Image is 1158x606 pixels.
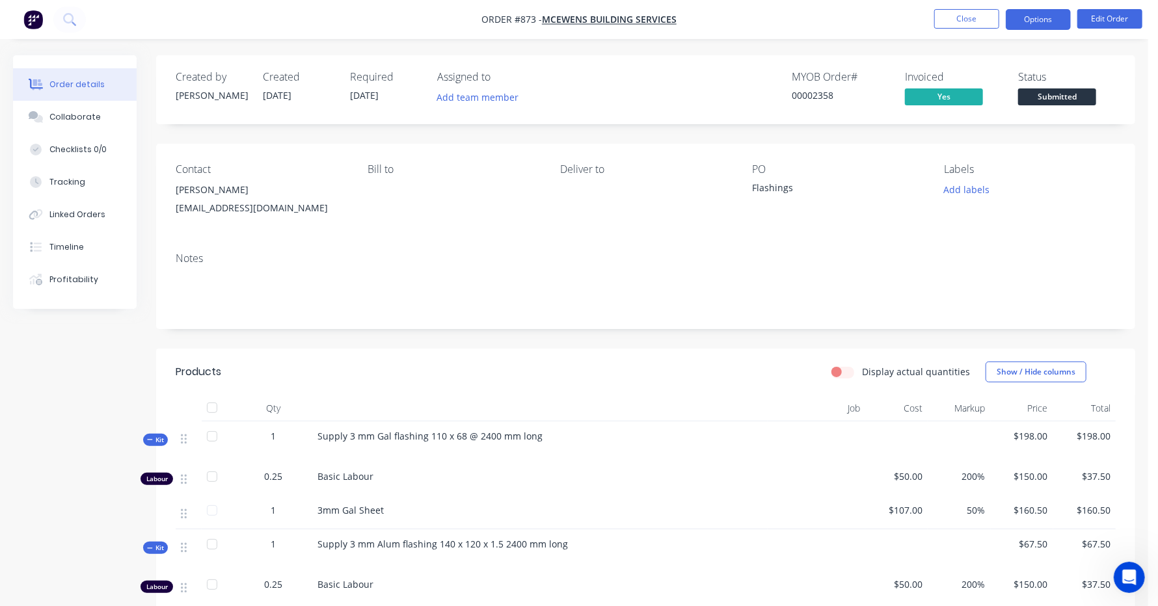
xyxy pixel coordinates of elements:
div: [EMAIL_ADDRESS][DOMAIN_NAME] [176,199,347,217]
span: $198.00 [1058,429,1111,443]
img: Factory [23,10,43,29]
button: Edit Order [1077,9,1142,29]
button: Submitted [1018,88,1096,108]
div: [PERSON_NAME] [176,88,247,102]
span: $107.00 [870,503,922,517]
button: Checklists 0/0 [13,133,137,166]
button: Order details [13,68,137,101]
span: Kit [147,543,164,553]
div: Created by [176,71,247,83]
button: Add team member [430,88,526,106]
div: PO [752,163,923,176]
div: Assigned to [437,71,567,83]
button: Options [1006,9,1071,30]
span: $160.50 [996,503,1048,517]
span: 200% [933,469,985,483]
span: Submitted [1018,88,1096,105]
span: 1 [271,503,276,517]
span: [DATE] [263,89,291,101]
span: Supply 3 mm Alum flashing 140 x 120 x 1.5 2400 mm long [317,538,568,550]
button: Add labels [937,181,997,198]
button: Linked Orders [13,198,137,231]
label: Display actual quantities [862,365,970,378]
button: Add team member [437,88,526,106]
div: Price [991,395,1053,421]
div: Flashings [752,181,915,199]
div: Labels [945,163,1116,176]
div: Deliver to [560,163,731,176]
span: $150.00 [996,577,1048,591]
span: $160.50 [1058,503,1111,517]
div: Total [1053,395,1116,421]
div: Checklists 0/0 [49,144,107,155]
div: Notes [176,252,1116,265]
span: $198.00 [996,429,1048,443]
div: Job [768,395,865,421]
div: Contact [176,163,347,176]
iframe: Intercom live chat [1114,562,1145,593]
div: Products [176,364,221,380]
button: Show / Hide columns [986,362,1086,382]
div: Labour [141,581,173,593]
div: Timeline [49,241,84,253]
div: [PERSON_NAME][EMAIL_ADDRESS][DOMAIN_NAME] [176,181,347,222]
span: 200% [933,577,985,591]
span: 0.25 [264,577,282,591]
button: Tracking [13,166,137,198]
button: Collaborate [13,101,137,133]
div: Labour [141,473,173,485]
a: mcewens Building Services [542,14,677,26]
div: Collaborate [49,111,101,123]
span: 1 [271,537,276,551]
div: Cost [865,395,928,421]
span: 0.25 [264,469,282,483]
div: Created [263,71,334,83]
span: Basic Labour [317,578,373,590]
span: 3mm Gal Sheet [317,504,384,516]
span: $50.00 [870,577,922,591]
div: MYOB Order # [792,71,889,83]
div: Profitability [49,274,98,285]
div: Order details [49,79,105,90]
div: [PERSON_NAME] [176,181,347,199]
div: Tracking [49,176,85,188]
span: Yes [905,88,983,105]
button: Timeline [13,231,137,263]
div: Invoiced [905,71,1003,83]
span: $37.50 [1058,469,1111,483]
div: Kit [143,542,168,554]
div: Markup [928,395,990,421]
span: [DATE] [350,89,379,101]
span: Kit [147,435,164,445]
span: Basic Labour [317,470,373,482]
div: Required [350,71,422,83]
div: Qty [234,395,312,421]
span: 1 [271,429,276,443]
div: 00002358 [792,88,889,102]
span: Supply 3 mm Gal flashing 110 x 68 @ 2400 mm long [317,430,543,442]
div: Kit [143,434,168,446]
div: Linked Orders [49,209,105,220]
div: Bill to [368,163,539,176]
span: Order #873 - [481,14,542,26]
span: $37.50 [1058,577,1111,591]
span: $67.50 [996,537,1048,551]
span: $150.00 [996,469,1048,483]
button: Profitability [13,263,137,296]
span: 50% [933,503,985,517]
span: $50.00 [870,469,922,483]
span: $67.50 [1058,537,1111,551]
div: Status [1018,71,1116,83]
button: Close [934,9,999,29]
